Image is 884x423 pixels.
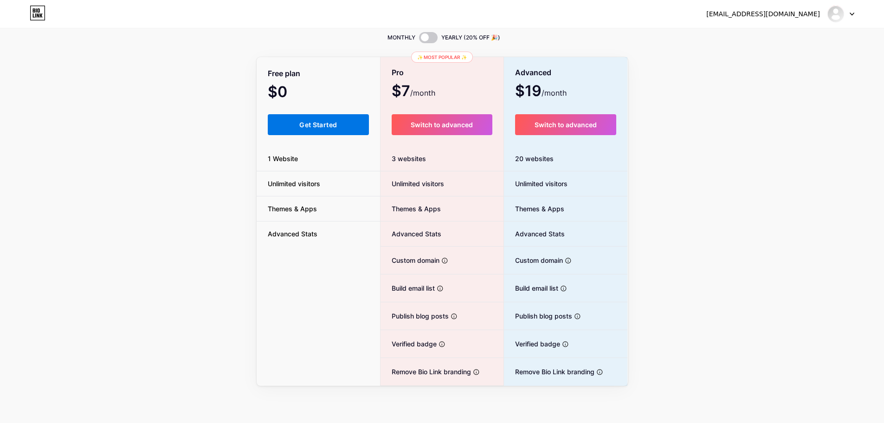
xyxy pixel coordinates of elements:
[381,311,449,321] span: Publish blog posts
[392,85,435,98] span: $7
[381,146,503,171] div: 3 websites
[504,311,572,321] span: Publish blog posts
[542,87,567,98] span: /month
[410,87,435,98] span: /month
[504,255,563,265] span: Custom domain
[515,65,551,81] span: Advanced
[381,283,435,293] span: Build email list
[381,229,441,239] span: Advanced Stats
[381,179,444,189] span: Unlimited visitors
[504,339,560,349] span: Verified badge
[827,5,845,23] img: 57winukcom
[706,9,820,19] div: [EMAIL_ADDRESS][DOMAIN_NAME]
[268,86,312,99] span: $0
[381,255,439,265] span: Custom domain
[504,179,568,189] span: Unlimited visitors
[515,114,617,135] button: Switch to advanced
[268,65,300,82] span: Free plan
[257,179,331,189] span: Unlimited visitors
[257,229,329,239] span: Advanced Stats
[504,229,565,239] span: Advanced Stats
[515,85,567,98] span: $19
[535,121,597,129] span: Switch to advanced
[257,154,309,163] span: 1 Website
[392,114,492,135] button: Switch to advanced
[387,33,415,42] span: MONTHLY
[268,114,369,135] button: Get Started
[257,204,328,214] span: Themes & Apps
[411,52,473,63] div: ✨ Most popular ✨
[504,146,628,171] div: 20 websites
[504,283,558,293] span: Build email list
[441,33,500,42] span: YEARLY (20% OFF 🎉)
[504,204,564,214] span: Themes & Apps
[411,121,473,129] span: Switch to advanced
[381,204,441,214] span: Themes & Apps
[381,367,471,377] span: Remove Bio Link branding
[381,339,437,349] span: Verified badge
[392,65,404,81] span: Pro
[504,367,594,377] span: Remove Bio Link branding
[299,121,337,129] span: Get Started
